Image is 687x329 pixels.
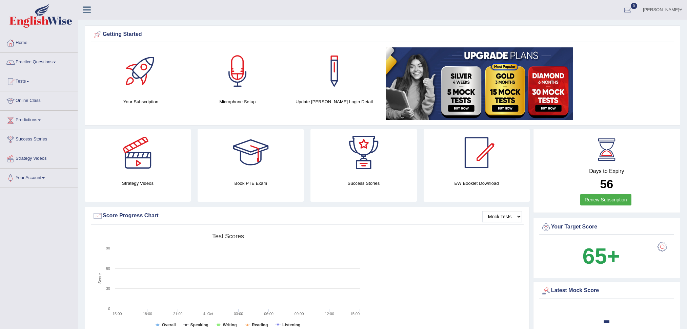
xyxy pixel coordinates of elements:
[541,222,672,232] div: Your Target Score
[424,180,530,187] h4: EW Booklet Download
[173,312,183,316] text: 21:00
[98,273,102,284] tspan: Score
[93,29,672,40] div: Getting Started
[106,286,110,290] text: 30
[106,246,110,250] text: 90
[631,3,638,9] span: 0
[143,312,152,316] text: 18:00
[0,149,78,166] a: Strategy Videos
[108,307,110,311] text: 0
[580,194,631,205] a: Renew Subscription
[0,130,78,147] a: Success Stories
[264,312,274,316] text: 06:00
[0,53,78,70] a: Practice Questions
[212,233,244,240] tspan: Test scores
[203,312,213,316] tspan: 4. Oct
[310,180,417,187] h4: Success Stories
[289,98,379,105] h4: Update [PERSON_NAME] Login Detail
[234,312,243,316] text: 03:00
[282,323,300,327] tspan: Listening
[93,211,522,221] div: Score Progress Chart
[0,72,78,89] a: Tests
[541,286,672,296] div: Latest Mock Score
[350,312,360,316] text: 15:00
[198,180,304,187] h4: Book PTE Exam
[0,111,78,128] a: Predictions
[85,180,191,187] h4: Strategy Videos
[0,91,78,108] a: Online Class
[295,312,304,316] text: 09:00
[600,177,613,191] b: 56
[223,323,237,327] tspan: Writing
[96,98,186,105] h4: Your Subscription
[541,168,672,174] h4: Days to Expiry
[0,169,78,185] a: Your Account
[106,266,110,270] text: 60
[583,244,620,268] b: 65+
[252,323,268,327] tspan: Reading
[162,323,176,327] tspan: Overall
[193,98,282,105] h4: Microphone Setup
[113,312,122,316] text: 15:00
[0,34,78,50] a: Home
[190,323,208,327] tspan: Speaking
[325,312,334,316] text: 12:00
[386,47,573,120] img: small5.jpg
